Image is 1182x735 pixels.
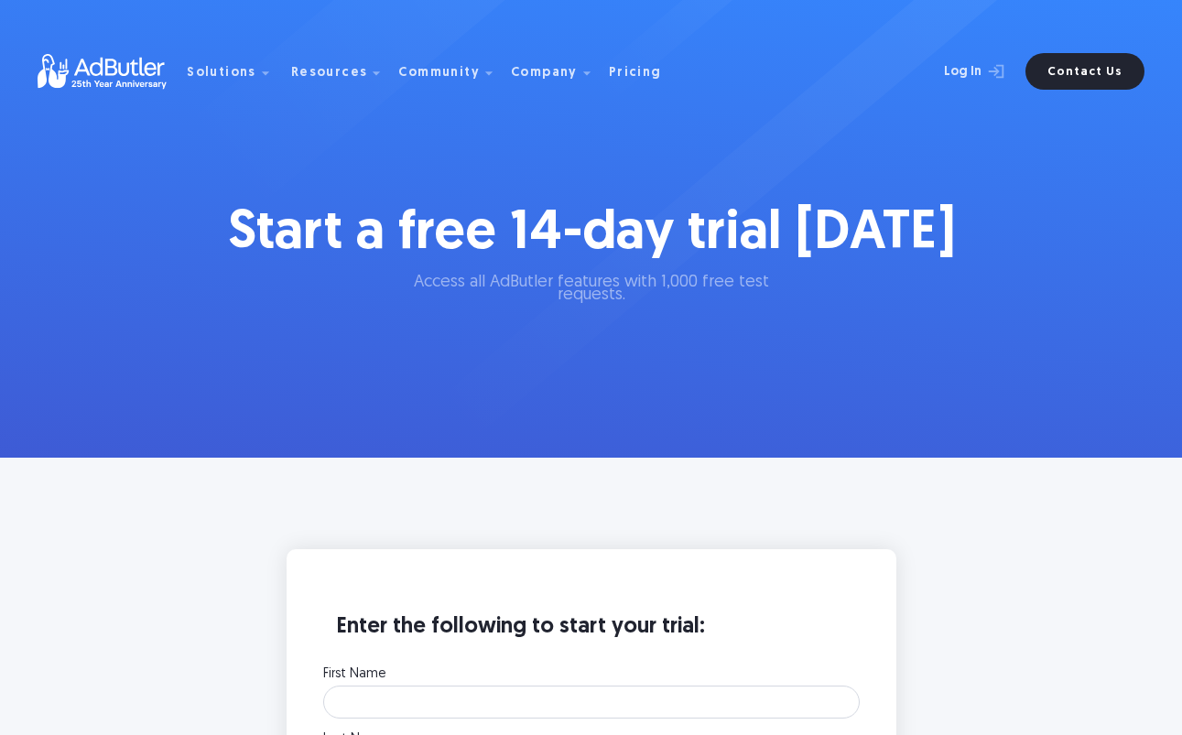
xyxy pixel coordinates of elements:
div: Resources [291,42,396,101]
a: Contact Us [1025,53,1144,90]
h3: Enter the following to start your trial: [323,613,860,659]
label: First Name [323,668,860,681]
div: Resources [291,67,368,80]
div: Community [398,42,507,101]
div: Company [511,42,605,101]
div: Community [398,67,480,80]
div: Solutions [187,42,284,101]
div: Pricing [609,67,662,80]
a: Pricing [609,63,677,80]
p: Access all AdButler features with 1,000 free test requests. [385,276,797,302]
a: Log In [895,53,1014,90]
div: Company [511,67,578,80]
h1: Start a free 14-day trial [DATE] [222,201,961,267]
div: Solutions [187,67,256,80]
